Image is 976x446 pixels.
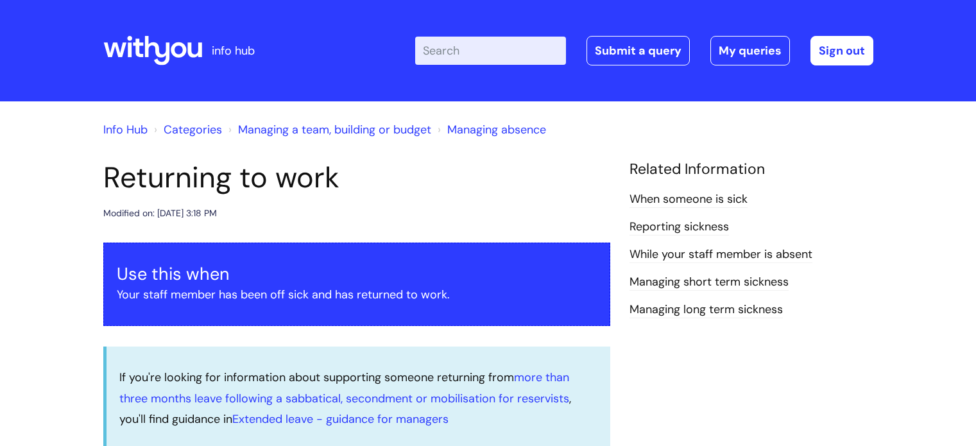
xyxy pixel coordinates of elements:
li: Managing a team, building or budget [225,119,431,140]
a: Submit a query [586,36,690,65]
h1: Returning to work [103,160,610,195]
a: Extended leave - guidance for managers [232,411,449,427]
a: more than three months leave following a sabbatical, secondment or mobilisation for reservists [119,370,569,406]
a: Managing long term sickness [629,302,783,318]
a: Categories [164,122,222,137]
p: If you're looking for information about supporting someone returning from , you'll find guidance in [119,367,597,429]
a: My queries [710,36,790,65]
input: Search [415,37,566,65]
h4: Related Information [629,160,873,178]
h3: Use this when [117,264,597,284]
li: Managing absence [434,119,546,140]
a: While‌ ‌your‌ ‌staff‌ ‌member‌ ‌is‌ ‌absent‌ [629,246,812,263]
div: Modified on: [DATE] 3:18 PM [103,205,217,221]
a: Managing a team, building or budget [238,122,431,137]
a: Info Hub [103,122,148,137]
a: Reporting sickness [629,219,729,236]
a: Sign out [810,36,873,65]
a: When someone is sick [629,191,748,208]
div: | - [415,36,873,65]
p: info hub [212,40,255,61]
li: Solution home [151,119,222,140]
a: Managing short term sickness [629,274,789,291]
a: Managing absence [447,122,546,137]
p: Your staff member has been off sick and has returned to work. [117,284,597,305]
